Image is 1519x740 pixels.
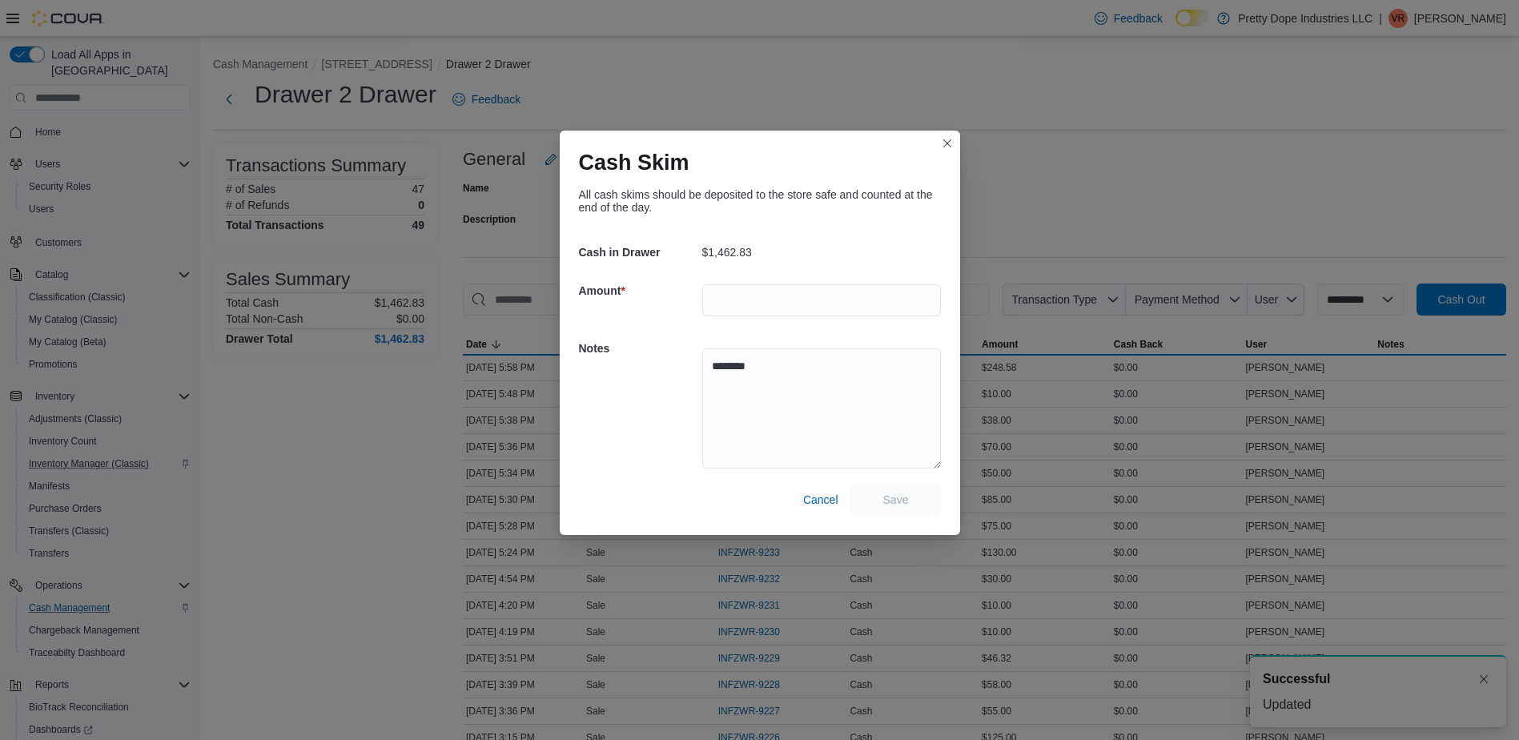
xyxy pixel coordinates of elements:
[579,150,689,175] h1: Cash Skim
[797,484,845,516] button: Cancel
[579,236,699,268] h5: Cash in Drawer
[883,492,909,508] span: Save
[579,275,699,307] h5: Amount
[938,134,957,153] button: Closes this modal window
[579,188,941,214] div: All cash skims should be deposited to the store safe and counted at the end of the day.
[702,246,752,259] p: $1,462.83
[579,332,699,364] h5: Notes
[803,492,838,508] span: Cancel
[851,484,941,516] button: Save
